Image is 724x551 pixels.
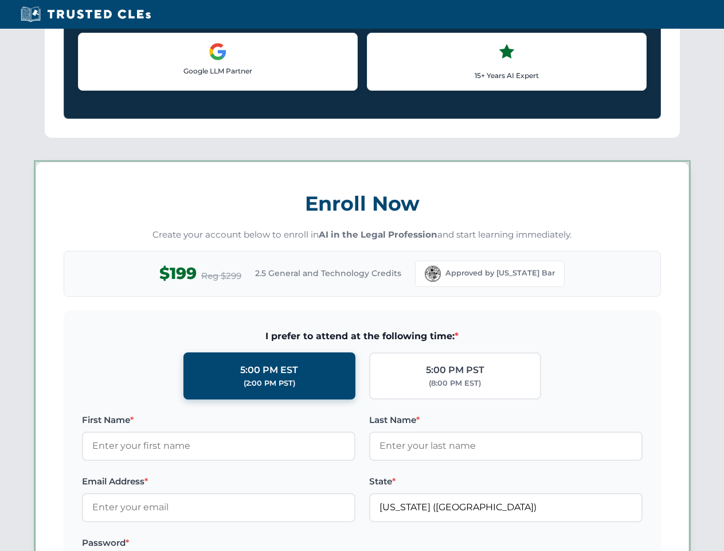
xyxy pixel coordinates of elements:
span: Approved by [US_STATE] Bar [445,267,555,279]
p: Create your account below to enroll in and start learning immediately. [64,228,661,242]
label: Email Address [82,475,355,488]
input: Enter your last name [369,432,643,460]
span: I prefer to attend at the following time: [82,329,643,344]
label: State [369,475,643,488]
span: 2.5 General and Technology Credits [255,267,401,280]
label: Password [82,536,355,550]
input: Enter your first name [82,432,355,460]
input: Enter your email [82,493,355,522]
span: Reg $299 [201,269,241,283]
label: Last Name [369,413,643,427]
h3: Enroll Now [64,185,661,222]
strong: AI in the Legal Profession [319,229,437,240]
input: Florida (FL) [369,493,643,522]
div: (8:00 PM EST) [429,378,481,389]
p: 15+ Years AI Expert [377,70,637,81]
div: 5:00 PM EST [240,363,298,378]
span: $199 [159,261,197,286]
div: 5:00 PM PST [426,363,484,378]
label: First Name [82,413,355,427]
img: Florida Bar [425,266,441,282]
p: Google LLM Partner [88,65,348,76]
div: (2:00 PM PST) [244,378,295,389]
img: Google [209,42,227,61]
img: Trusted CLEs [17,6,154,23]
